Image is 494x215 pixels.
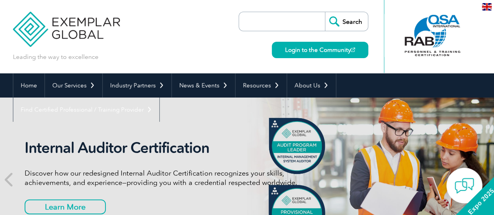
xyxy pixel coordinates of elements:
img: contact-chat.png [455,176,474,195]
a: Learn More [25,199,106,214]
a: Industry Partners [103,73,171,98]
p: Leading the way to excellence [13,53,98,61]
img: open_square.png [351,48,355,52]
h2: Internal Auditor Certification [25,139,317,157]
p: Discover how our redesigned Internal Auditor Certification recognizes your skills, achievements, ... [25,169,317,187]
a: Find Certified Professional / Training Provider [13,98,159,122]
input: Search [325,12,368,31]
a: Home [13,73,45,98]
img: en [482,3,492,11]
a: About Us [287,73,336,98]
a: Resources [235,73,287,98]
a: Our Services [45,73,102,98]
a: News & Events [172,73,235,98]
a: Login to the Community [272,42,368,58]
